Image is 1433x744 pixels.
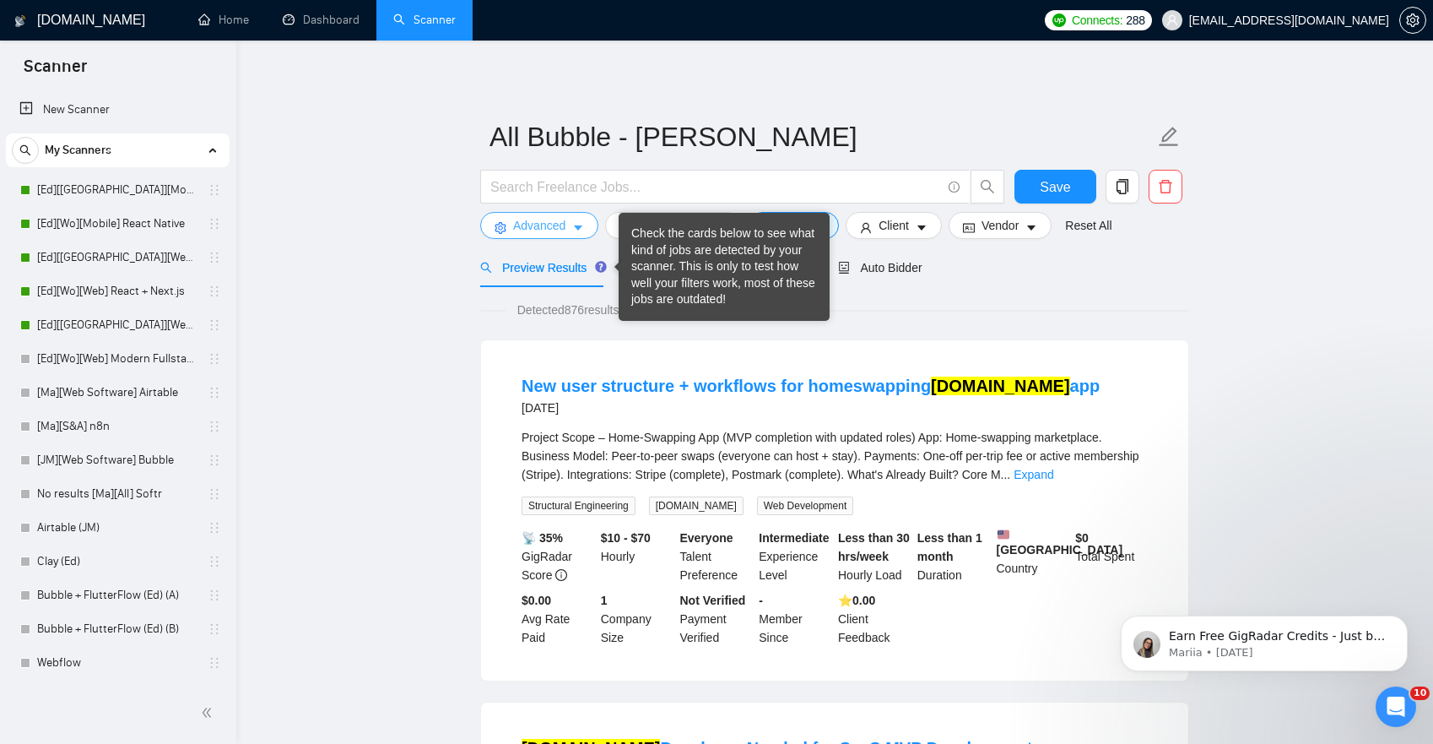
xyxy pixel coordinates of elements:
[755,529,835,584] div: Experience Level
[1376,687,1416,727] iframe: Intercom live chat
[37,578,197,612] a: Bubble + FlutterFlow (Ed) (A)
[1001,468,1011,481] span: ...
[37,646,197,680] a: Webflow
[37,173,197,207] a: [Ed][[GEOGRAPHIC_DATA]][Mobile] React Native
[1149,179,1182,194] span: delete
[838,594,875,607] b: ⭐️ 0.00
[37,511,197,545] a: Airtable (JM)
[835,591,914,647] div: Client Feedback
[605,212,741,239] button: barsJob Categorycaret-down
[37,342,197,376] a: [Ed][Wo][Web] Modern Fullstack
[601,594,608,607] b: 1
[931,377,1069,395] mark: [DOMAIN_NAME]
[677,591,756,647] div: Payment Verified
[522,398,1100,418] div: [DATE]
[37,274,197,308] a: [Ed][Wo][Web] React + Next.js
[37,410,197,443] a: [Ma][S&A] n8n
[506,301,712,319] span: Detected 876 results (1.86 seconds)
[37,443,197,477] a: [JM][Web Software] Bubble
[283,13,360,27] a: dashboardDashboard
[522,428,1148,484] div: Project Scope – Home-Swapping App (MVP completion with updated roles) App: Home-swapping marketpl...
[522,594,551,607] b: $0.00
[971,170,1004,204] button: search
[1025,221,1037,234] span: caret-down
[1399,14,1426,27] a: setting
[208,318,221,332] span: holder
[37,545,197,578] a: Clay (Ed)
[838,261,922,274] span: Auto Bidder
[208,589,221,602] span: holder
[208,420,221,433] span: holder
[1065,216,1111,235] a: Reset All
[208,521,221,535] span: holder
[1075,531,1089,545] b: $ 0
[917,531,982,563] b: Less than 1 month
[759,594,763,607] b: -
[208,386,221,399] span: holder
[680,531,733,545] b: Everyone
[518,529,598,584] div: GigRadar Score
[37,308,197,342] a: [Ed][[GEOGRAPHIC_DATA]][Web] Modern Fullstack
[1072,529,1151,584] div: Total Spent
[971,179,1003,194] span: search
[37,241,197,274] a: [Ed][[GEOGRAPHIC_DATA]][Web] React + Next.js
[490,176,941,198] input: Search Freelance Jobs...
[37,477,197,511] a: No results [Ma][All] Softr
[522,497,635,515] span: Structural Engineering
[601,531,651,545] b: $10 - $70
[1095,580,1433,698] iframe: Intercom notifications message
[755,591,835,647] div: Member Since
[949,182,960,193] span: info-circle
[846,212,942,239] button: userClientcaret-down
[208,285,221,298] span: holder
[6,93,230,127] li: New Scanner
[393,13,456,27] a: searchScanner
[208,251,221,264] span: holder
[949,212,1052,239] button: idcardVendorcaret-down
[838,262,850,274] span: robot
[1149,170,1182,204] button: delete
[45,133,111,167] span: My Scanners
[522,431,1139,481] span: Project Scope – Home-Swapping App (MVP completion with updated roles) App: Home-swapping marketpl...
[495,221,506,234] span: setting
[598,529,677,584] div: Hourly
[208,352,221,366] span: holder
[757,497,854,515] span: Web Development
[598,591,677,647] div: Company Size
[513,216,565,235] span: Advanced
[981,216,1019,235] span: Vendor
[480,261,602,274] span: Preview Results
[993,529,1073,584] div: Country
[19,93,216,127] a: New Scanner
[14,8,26,35] img: logo
[914,529,993,584] div: Duration
[759,531,829,545] b: Intermediate
[208,453,221,467] span: holder
[879,216,909,235] span: Client
[1072,11,1122,30] span: Connects:
[1400,14,1425,27] span: setting
[208,487,221,501] span: holder
[1158,126,1180,148] span: edit
[37,207,197,241] a: [Ed][Wo][Mobile] React Native
[998,529,1009,540] img: 🇺🇸
[518,591,598,647] div: Avg Rate Paid
[1106,179,1138,194] span: copy
[1126,11,1144,30] span: 288
[208,622,221,636] span: holder
[37,680,197,714] a: N8n (Ed)
[1399,7,1426,34] button: setting
[12,137,39,164] button: search
[208,183,221,197] span: holder
[1166,14,1178,26] span: user
[649,497,744,515] span: [DOMAIN_NAME]
[37,376,197,410] a: [Ma][Web Software] Airtable
[860,221,872,234] span: user
[208,217,221,231] span: holder
[522,377,1100,395] a: New user structure + workflows for homeswapping[DOMAIN_NAME]app
[838,531,910,563] b: Less than 30 hrs/week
